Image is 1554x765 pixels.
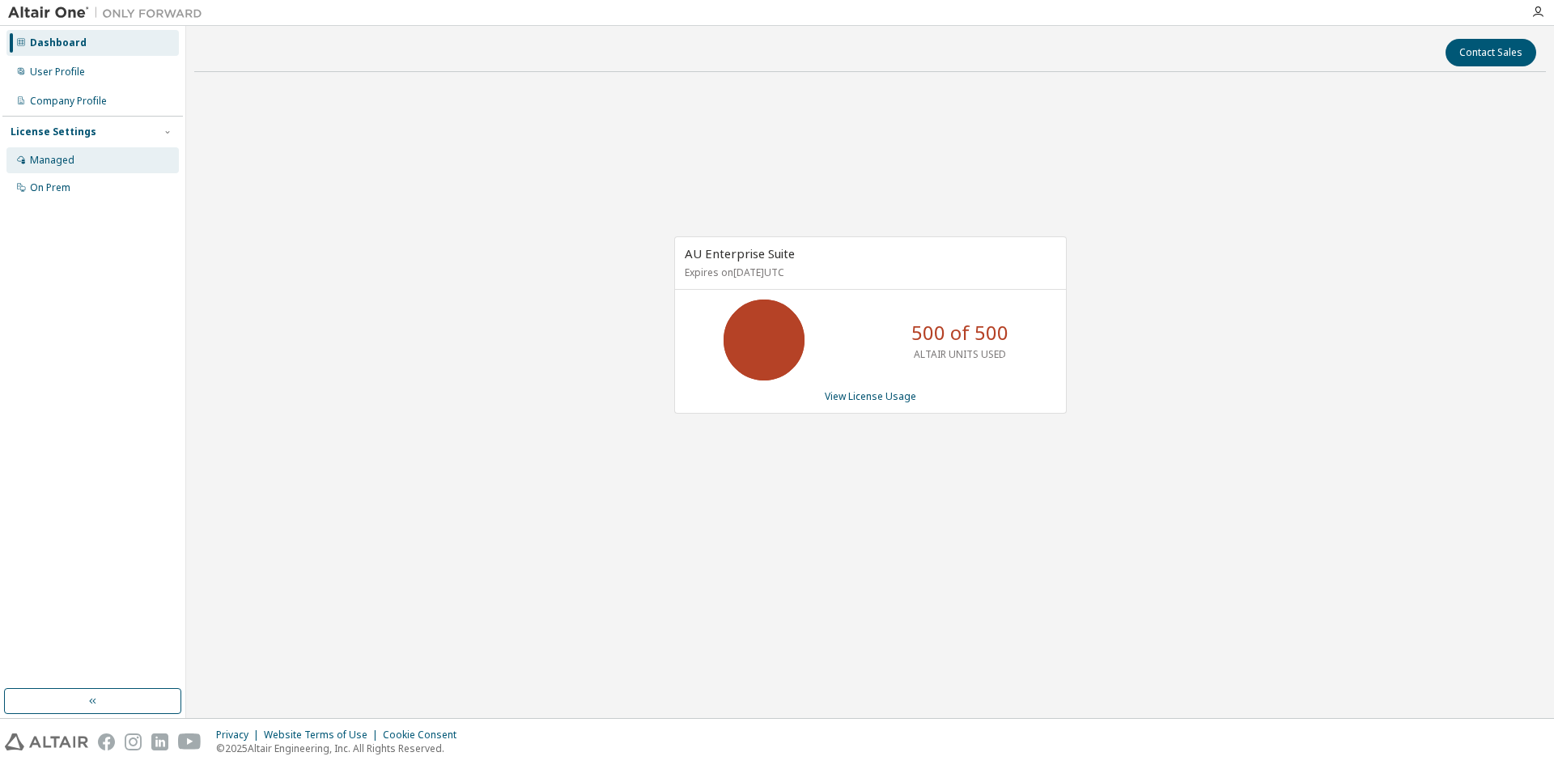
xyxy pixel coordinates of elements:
div: User Profile [30,66,85,79]
img: altair_logo.svg [5,733,88,750]
p: 500 of 500 [911,319,1008,346]
img: instagram.svg [125,733,142,750]
img: linkedin.svg [151,733,168,750]
div: Dashboard [30,36,87,49]
span: AU Enterprise Suite [685,245,795,261]
div: Website Terms of Use [264,729,383,742]
div: Privacy [216,729,264,742]
div: Cookie Consent [383,729,466,742]
a: View License Usage [825,389,916,403]
button: Contact Sales [1446,39,1536,66]
div: On Prem [30,181,70,194]
p: Expires on [DATE] UTC [685,266,1052,279]
p: © 2025 Altair Engineering, Inc. All Rights Reserved. [216,742,466,755]
img: facebook.svg [98,733,115,750]
img: Altair One [8,5,210,21]
div: Company Profile [30,95,107,108]
img: youtube.svg [178,733,202,750]
div: License Settings [11,125,96,138]
div: Managed [30,154,74,167]
p: ALTAIR UNITS USED [914,347,1006,361]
